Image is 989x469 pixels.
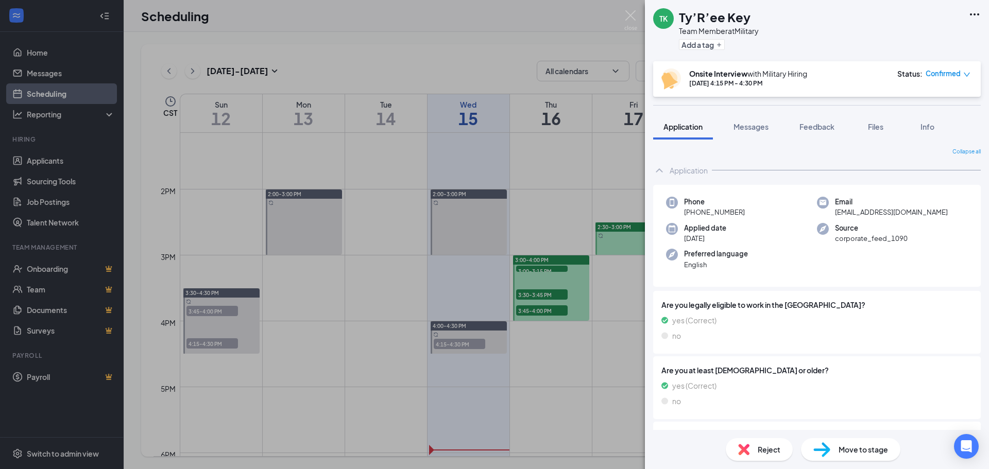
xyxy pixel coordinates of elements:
[661,364,973,376] span: Are you at least [DEMOGRAPHIC_DATA] or older?
[679,39,725,50] button: PlusAdd a tag
[672,330,681,341] span: no
[952,148,981,156] span: Collapse all
[689,79,807,88] div: [DATE] 4:15 PM - 4:30 PM
[835,233,908,244] span: corporate_feed_1090
[659,13,668,24] div: TK
[716,42,722,48] svg: Plus
[684,233,726,244] span: [DATE]
[672,315,717,326] span: yes (Correct)
[672,380,717,391] span: yes (Correct)
[679,8,751,26] h1: Ty’R’ee Key
[954,434,979,459] div: Open Intercom Messenger
[926,68,961,79] span: Confirmed
[839,444,888,455] span: Move to stage
[661,299,973,310] span: Are you legally eligible to work in the [GEOGRAPHIC_DATA]?
[684,197,745,207] span: Phone
[734,122,769,131] span: Messages
[672,395,681,407] span: no
[835,197,948,207] span: Email
[758,444,780,455] span: Reject
[689,68,807,79] div: with Military Hiring
[799,122,834,131] span: Feedback
[684,207,745,217] span: [PHONE_NUMBER]
[963,71,970,78] span: down
[684,259,748,270] span: English
[684,249,748,259] span: Preferred language
[835,207,948,217] span: [EMAIL_ADDRESS][DOMAIN_NAME]
[679,26,759,36] div: Team Member at Military
[663,122,703,131] span: Application
[868,122,883,131] span: Files
[670,165,708,176] div: Application
[689,69,747,78] b: Onsite Interview
[835,223,908,233] span: Source
[920,122,934,131] span: Info
[653,164,666,177] svg: ChevronUp
[897,68,923,79] div: Status :
[968,8,981,21] svg: Ellipses
[684,223,726,233] span: Applied date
